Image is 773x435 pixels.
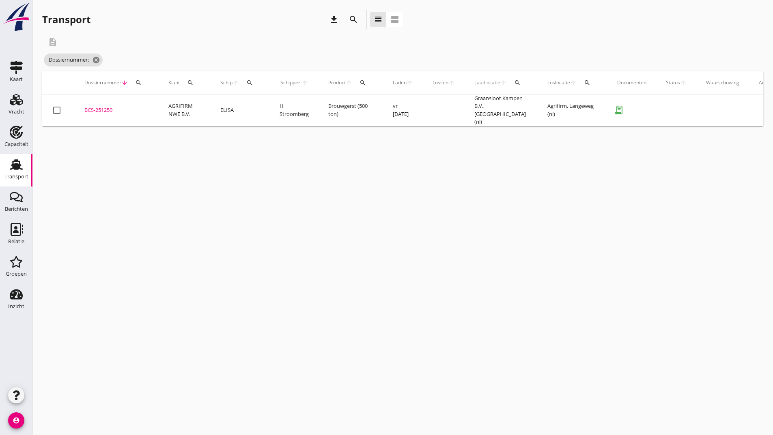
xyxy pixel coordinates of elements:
i: search [514,79,521,86]
i: account_circle [8,412,24,429]
span: Schip [220,79,233,86]
i: arrow_upward [407,79,413,86]
span: Laden [393,79,407,86]
i: search [187,79,194,86]
span: Laadlocatie [474,79,500,86]
div: Transport [4,174,28,179]
td: H Stroomberg [270,94,319,126]
i: search [584,79,590,86]
div: Documenten [617,79,646,86]
div: Transport [42,13,90,26]
div: Waarschuwing [706,79,739,86]
i: arrow_upward [448,79,455,86]
i: arrow_upward [233,79,239,86]
td: Graansloot Kampen B.V., [GEOGRAPHIC_DATA] (nl) [465,94,538,126]
div: Relatie [8,239,24,244]
img: logo-small.a267ee39.svg [2,2,31,32]
span: Loslocatie [547,79,570,86]
td: Brouwgerst (500 ton) [319,94,383,126]
span: Status [666,79,680,86]
i: search [135,79,142,86]
div: Kaart [10,77,23,82]
div: BCS-251250 [84,106,149,114]
i: arrow_upward [680,79,687,86]
div: Groepen [6,271,27,276]
td: ELISA [211,94,270,126]
span: Product [328,79,346,86]
i: arrow_downward [121,79,128,86]
div: Vracht [9,109,24,114]
i: view_agenda [390,15,400,24]
td: Agrifirm, Langeweg (nl) [538,94,607,126]
i: arrow_upward [301,79,309,86]
i: arrow_upward [500,79,507,86]
div: Klant [168,73,201,92]
i: cancel [92,56,100,64]
span: Dossiernummer [84,79,121,86]
i: search [246,79,253,86]
i: download [329,15,339,24]
i: view_headline [373,15,383,24]
div: Berichten [5,206,28,212]
div: Capaciteit [4,141,28,147]
td: AGRIFIRM NWE B.V. [159,94,211,126]
i: search [360,79,366,86]
i: search [349,15,358,24]
i: arrow_upward [570,79,577,86]
i: receipt_long [611,102,627,118]
span: Schipper [280,79,301,86]
span: Lossen [433,79,448,86]
div: Inzicht [8,304,24,309]
i: arrow_upward [346,79,352,86]
span: Dossiernummer: [44,54,103,66]
td: vr [DATE] [383,94,423,126]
